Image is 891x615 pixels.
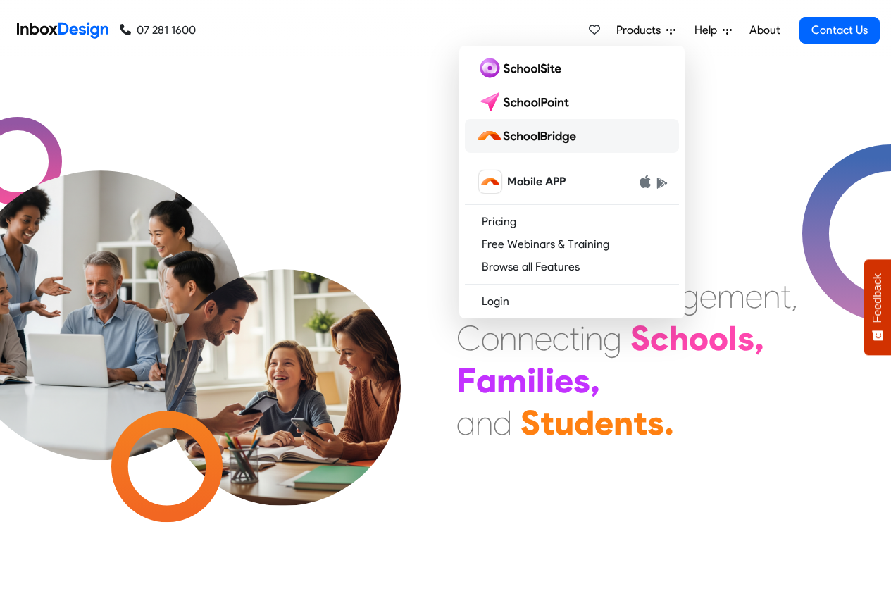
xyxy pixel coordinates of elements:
[737,317,754,359] div: s
[745,16,784,44] a: About
[499,317,517,359] div: n
[456,275,474,317] div: E
[799,17,880,44] a: Contact Us
[535,317,552,359] div: e
[780,275,791,317] div: t
[135,211,430,506] img: parents_with_child.png
[456,317,481,359] div: C
[616,22,666,39] span: Products
[507,173,566,190] span: Mobile APP
[650,317,669,359] div: c
[763,275,780,317] div: n
[585,317,603,359] div: n
[613,402,633,444] div: n
[540,402,554,444] div: t
[476,57,567,80] img: schoolsite logo
[120,22,196,39] a: 07 281 1600
[475,402,493,444] div: n
[476,91,575,113] img: schoolpoint logo
[633,402,647,444] div: t
[476,359,497,402] div: a
[603,317,622,359] div: g
[580,317,585,359] div: i
[465,233,679,256] a: Free Webinars & Training
[694,22,723,39] span: Help
[465,165,679,199] a: schoolbridge icon Mobile APP
[554,359,573,402] div: e
[590,359,600,402] div: ,
[680,275,699,317] div: g
[864,259,891,355] button: Feedback - Show survey
[630,317,650,359] div: S
[689,16,737,44] a: Help
[456,402,475,444] div: a
[517,317,535,359] div: n
[669,317,689,359] div: h
[552,317,569,359] div: c
[536,359,545,402] div: l
[573,359,590,402] div: s
[647,402,664,444] div: s
[527,359,536,402] div: i
[689,317,709,359] div: o
[745,275,763,317] div: e
[481,317,499,359] div: o
[456,232,484,275] div: M
[493,402,512,444] div: d
[611,16,681,44] a: Products
[594,402,613,444] div: e
[521,402,540,444] div: S
[554,402,574,444] div: u
[754,317,764,359] div: ,
[459,46,685,318] div: Products
[465,256,679,278] a: Browse all Features
[664,402,674,444] div: .
[791,275,798,317] div: ,
[476,125,582,147] img: schoolbridge logo
[479,170,501,193] img: schoolbridge icon
[456,359,476,402] div: F
[465,211,679,233] a: Pricing
[574,402,594,444] div: d
[699,275,717,317] div: e
[497,359,527,402] div: m
[465,290,679,313] a: Login
[728,317,737,359] div: l
[456,232,798,444] div: Maximising Efficient & Engagement, Connecting Schools, Families, and Students.
[569,317,580,359] div: t
[545,359,554,402] div: i
[717,275,745,317] div: m
[871,273,884,323] span: Feedback
[709,317,728,359] div: o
